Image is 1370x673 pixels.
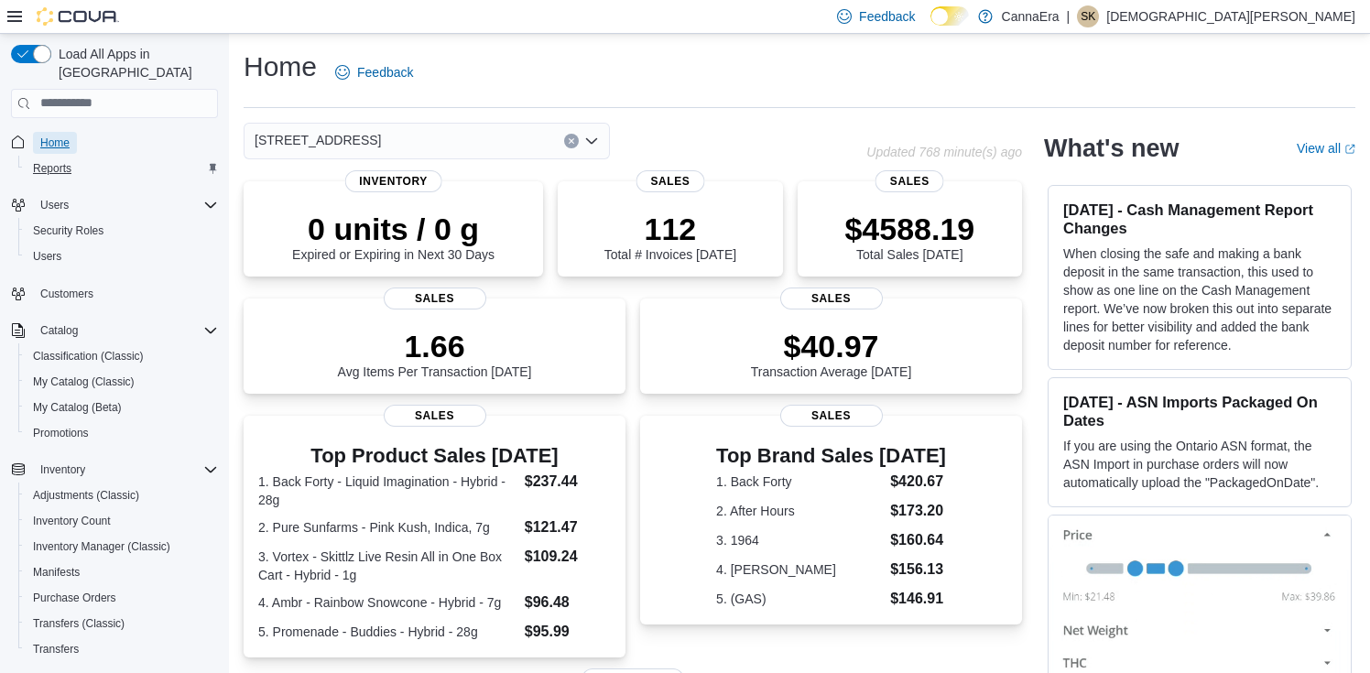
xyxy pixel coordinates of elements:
a: Transfers (Classic) [26,613,132,635]
span: Inventory [344,170,442,192]
span: Home [40,136,70,150]
span: Inventory Count [33,514,111,528]
span: Reports [26,157,218,179]
h3: Top Brand Sales [DATE] [716,445,946,467]
dt: 4. Ambr - Rainbow Snowcone - Hybrid - 7g [258,593,517,612]
span: Sales [384,405,486,427]
dd: $121.47 [525,516,611,538]
dt: 2. Pure Sunfarms - Pink Kush, Indica, 7g [258,518,517,537]
dt: 3. 1964 [716,531,883,549]
svg: External link [1344,144,1355,155]
span: Sales [636,170,704,192]
p: 1.66 [338,328,532,364]
h2: What's new [1044,134,1179,163]
span: Adjustments (Classic) [33,488,139,503]
h3: [DATE] - ASN Imports Packaged On Dates [1063,393,1336,429]
button: Inventory [4,457,225,483]
button: Security Roles [18,218,225,244]
dt: 1. Back Forty [716,472,883,491]
span: Classification (Classic) [26,345,218,367]
span: Inventory Count [26,510,218,532]
dd: $96.48 [525,592,611,613]
span: Sales [875,170,944,192]
button: My Catalog (Beta) [18,395,225,420]
span: Feedback [357,63,413,81]
button: Inventory Manager (Classic) [18,534,225,559]
a: Reports [26,157,79,179]
dd: $146.91 [890,588,946,610]
span: Users [40,198,69,212]
dd: $156.13 [890,559,946,581]
button: Users [18,244,225,269]
button: Inventory Count [18,508,225,534]
button: Customers [4,280,225,307]
a: Inventory Manager (Classic) [26,536,178,558]
p: | [1067,5,1071,27]
a: Adjustments (Classic) [26,484,147,506]
span: My Catalog (Beta) [33,400,122,415]
span: Users [33,249,61,264]
button: Transfers (Classic) [18,611,225,636]
a: My Catalog (Beta) [26,396,129,418]
dt: 1. Back Forty - Liquid Imagination - Hybrid - 28g [258,472,517,509]
span: Customers [33,282,218,305]
div: Total Sales [DATE] [844,211,974,262]
span: Adjustments (Classic) [26,484,218,506]
span: Inventory [33,459,218,481]
h3: [DATE] - Cash Management Report Changes [1063,201,1336,237]
span: Security Roles [33,223,103,238]
a: Transfers [26,638,86,660]
button: Purchase Orders [18,585,225,611]
h3: Top Product Sales [DATE] [258,445,611,467]
p: 0 units / 0 g [292,211,495,247]
dd: $160.64 [890,529,946,551]
span: Promotions [33,426,89,440]
button: Adjustments (Classic) [18,483,225,508]
span: Reports [33,161,71,176]
dd: $420.67 [890,471,946,493]
span: Sales [780,288,883,309]
span: Manifests [33,565,80,580]
span: Catalog [40,323,78,338]
span: Inventory [40,462,85,477]
button: Home [4,129,225,156]
img: Cova [37,7,119,26]
input: Dark Mode [930,6,969,26]
button: Reports [18,156,225,181]
button: Open list of options [584,134,599,148]
div: Safiyyah Khamisa [1077,5,1099,27]
span: Classification (Classic) [33,349,144,364]
a: Security Roles [26,220,111,242]
p: CannaEra [1002,5,1060,27]
a: My Catalog (Classic) [26,371,142,393]
dd: $95.99 [525,621,611,643]
span: Transfers (Classic) [33,616,125,631]
button: Inventory [33,459,92,481]
dt: 2. After Hours [716,502,883,520]
a: Inventory Count [26,510,118,532]
p: When closing the safe and making a bank deposit in the same transaction, this used to show as one... [1063,244,1336,354]
button: Catalog [33,320,85,342]
span: Transfers (Classic) [26,613,218,635]
button: Users [33,194,76,216]
span: My Catalog (Classic) [33,374,135,389]
div: Total # Invoices [DATE] [604,211,736,262]
button: Users [4,192,225,218]
h1: Home [244,49,317,85]
a: Feedback [328,54,420,91]
a: Home [33,132,77,154]
span: Users [33,194,218,216]
span: SK [1081,5,1095,27]
span: Transfers [33,642,79,657]
span: Sales [780,405,883,427]
a: Purchase Orders [26,587,124,609]
dt: 3. Vortex - Skittlz Live Resin All in One Box Cart - Hybrid - 1g [258,548,517,584]
p: $40.97 [751,328,912,364]
span: [STREET_ADDRESS] [255,129,381,151]
span: Load All Apps in [GEOGRAPHIC_DATA] [51,45,218,81]
span: Inventory Manager (Classic) [33,539,170,554]
dt: 4. [PERSON_NAME] [716,560,883,579]
span: Dark Mode [930,26,931,27]
span: Catalog [33,320,218,342]
button: My Catalog (Classic) [18,369,225,395]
